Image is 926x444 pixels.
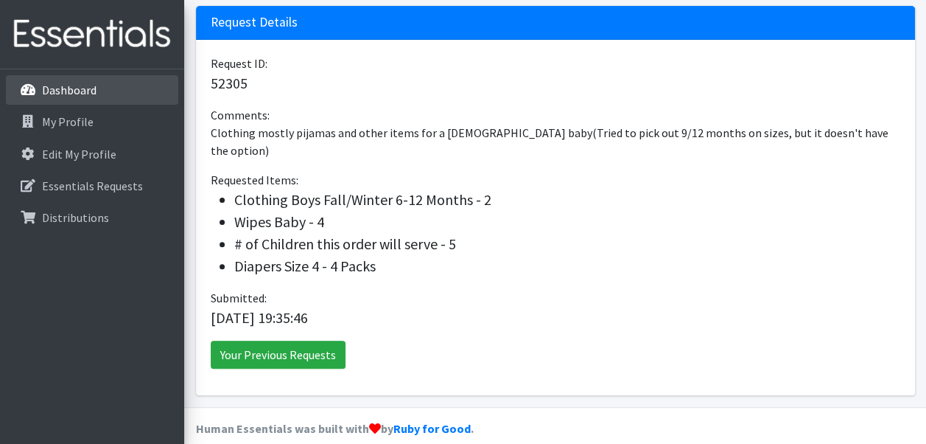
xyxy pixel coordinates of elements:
[211,341,346,369] a: Your Previous Requests
[211,173,298,187] span: Requested Items:
[234,255,900,277] li: Diapers Size 4 - 4 Packs
[42,147,116,162] p: Edit My Profile
[6,171,178,201] a: Essentials Requests
[6,10,178,59] img: HumanEssentials
[393,421,471,436] a: Ruby for Good
[211,15,298,30] h3: Request Details
[196,421,474,436] strong: Human Essentials was built with by .
[6,107,178,136] a: My Profile
[42,114,94,129] p: My Profile
[234,189,900,211] li: Clothing Boys Fall/Winter 6-12 Months - 2
[211,56,267,71] span: Request ID:
[42,178,143,193] p: Essentials Requests
[211,108,270,122] span: Comments:
[6,203,178,232] a: Distributions
[42,210,109,225] p: Distributions
[234,211,900,233] li: Wipes Baby - 4
[211,307,900,329] p: [DATE] 19:35:46
[211,124,900,159] p: Clothing mostly pijamas and other items for a [DEMOGRAPHIC_DATA] baby(Tried to pick out 9/12 mont...
[211,291,267,305] span: Submitted:
[234,233,900,255] li: # of Children this order will serve - 5
[42,83,97,97] p: Dashboard
[6,139,178,169] a: Edit My Profile
[6,75,178,105] a: Dashboard
[211,72,900,94] p: 52305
